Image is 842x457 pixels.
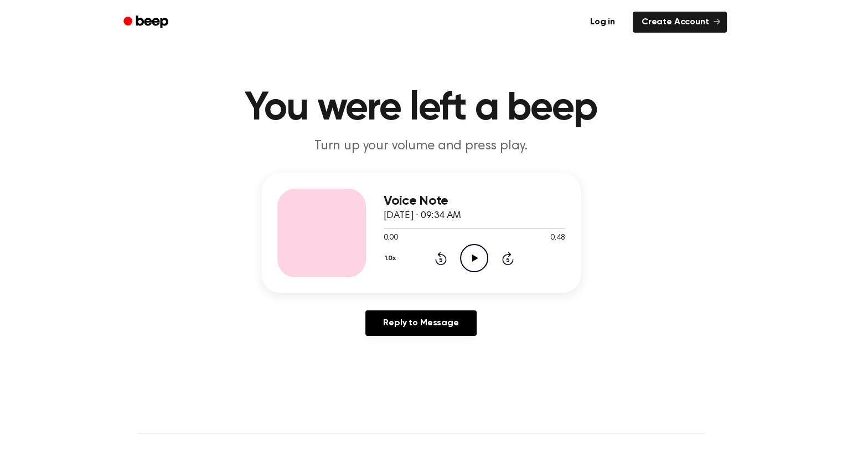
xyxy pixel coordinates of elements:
p: Turn up your volume and press play. [209,137,634,155]
span: [DATE] · 09:34 AM [384,211,461,221]
h1: You were left a beep [138,89,705,128]
a: Log in [579,9,626,35]
a: Beep [116,12,178,33]
span: 0:48 [550,232,565,244]
span: 0:00 [384,232,398,244]
button: 1.0x [384,249,400,268]
h3: Voice Note [384,194,565,209]
a: Create Account [633,12,727,33]
a: Reply to Message [365,310,476,336]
